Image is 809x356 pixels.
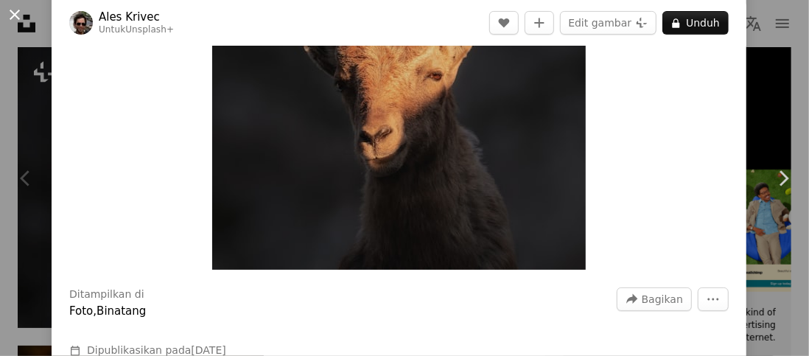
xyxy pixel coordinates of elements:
button: Bagikan gambar ini [617,287,692,311]
h3: Ditampilkan di [69,287,144,302]
div: Untuk [99,24,174,36]
button: Tindakan Lainnya [698,287,729,311]
a: Binatang [97,304,146,318]
span: Dipublikasikan pada [87,344,226,356]
button: Sukai [489,11,519,35]
a: Unsplash+ [125,24,174,35]
a: Foto [69,304,93,318]
button: Tambahkan ke koleksi [525,11,554,35]
img: Buka profil Ales Krivec [69,11,93,35]
a: Berikutnya [757,108,809,249]
a: Ales Krivec [99,10,174,24]
time: 10 Oktober 2024 pukul 18.03.20 WIB [191,344,225,356]
button: Edit gambar [560,11,656,35]
button: Unduh [662,11,729,35]
span: Bagikan [642,288,683,310]
span: , [93,304,97,318]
